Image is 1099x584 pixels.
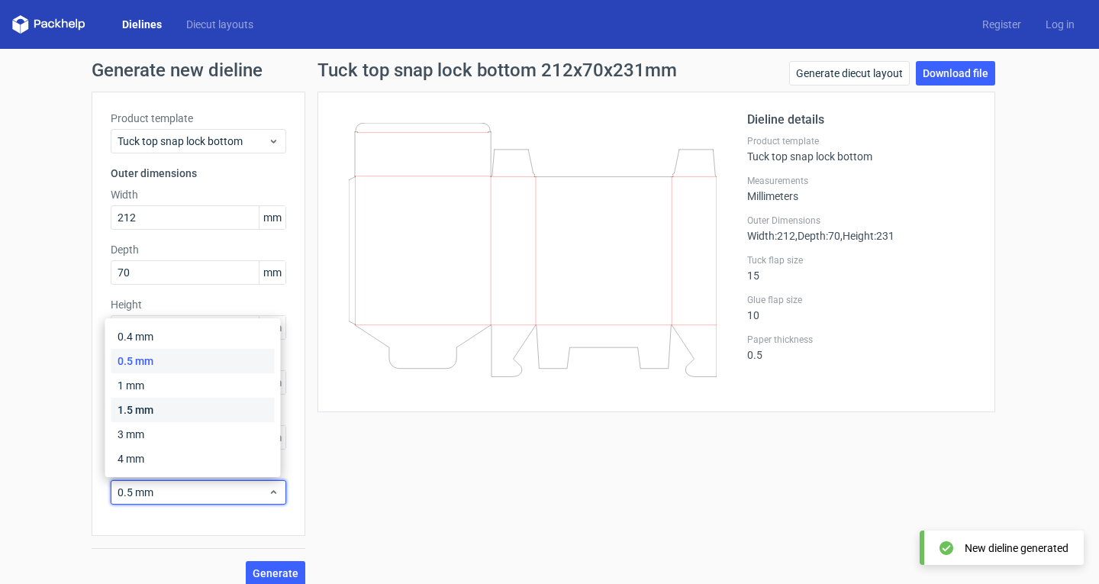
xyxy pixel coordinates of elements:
div: 1 mm [111,373,275,398]
h2: Dieline details [747,111,976,129]
a: Dielines [110,17,174,32]
div: 3 mm [111,422,275,447]
div: 4 mm [111,447,275,471]
div: 0.4 mm [111,324,275,349]
label: Width [111,187,286,202]
label: Depth [111,242,286,257]
a: Download file [916,61,995,86]
span: Generate [253,568,298,579]
div: New dieline generated [965,540,1068,556]
label: Measurements [747,175,976,187]
a: Diecut layouts [174,17,266,32]
span: 0.5 mm [118,485,268,500]
span: Tuck top snap lock bottom [118,134,268,149]
a: Register [970,17,1033,32]
span: mm [259,316,285,339]
h3: Outer dimensions [111,166,286,181]
span: , Depth : 70 [795,230,840,242]
label: Height [111,297,286,312]
a: Generate diecut layout [789,61,910,86]
span: , Height : 231 [840,230,894,242]
div: 1.5 mm [111,398,275,422]
div: 10 [747,294,976,321]
a: Log in [1033,17,1087,32]
div: 0.5 mm [111,349,275,373]
div: 0.5 [747,334,976,361]
div: 15 [747,254,976,282]
div: Millimeters [747,175,976,202]
label: Paper thickness [747,334,976,346]
label: Glue flap size [747,294,976,306]
span: mm [259,261,285,284]
label: Tuck flap size [747,254,976,266]
span: Width : 212 [747,230,795,242]
div: Tuck top snap lock bottom [747,135,976,163]
h1: Tuck top snap lock bottom 212x70x231mm [317,61,677,79]
label: Outer Dimensions [747,215,976,227]
span: mm [259,206,285,229]
label: Product template [111,111,286,126]
h1: Generate new dieline [92,61,1007,79]
label: Product template [747,135,976,147]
